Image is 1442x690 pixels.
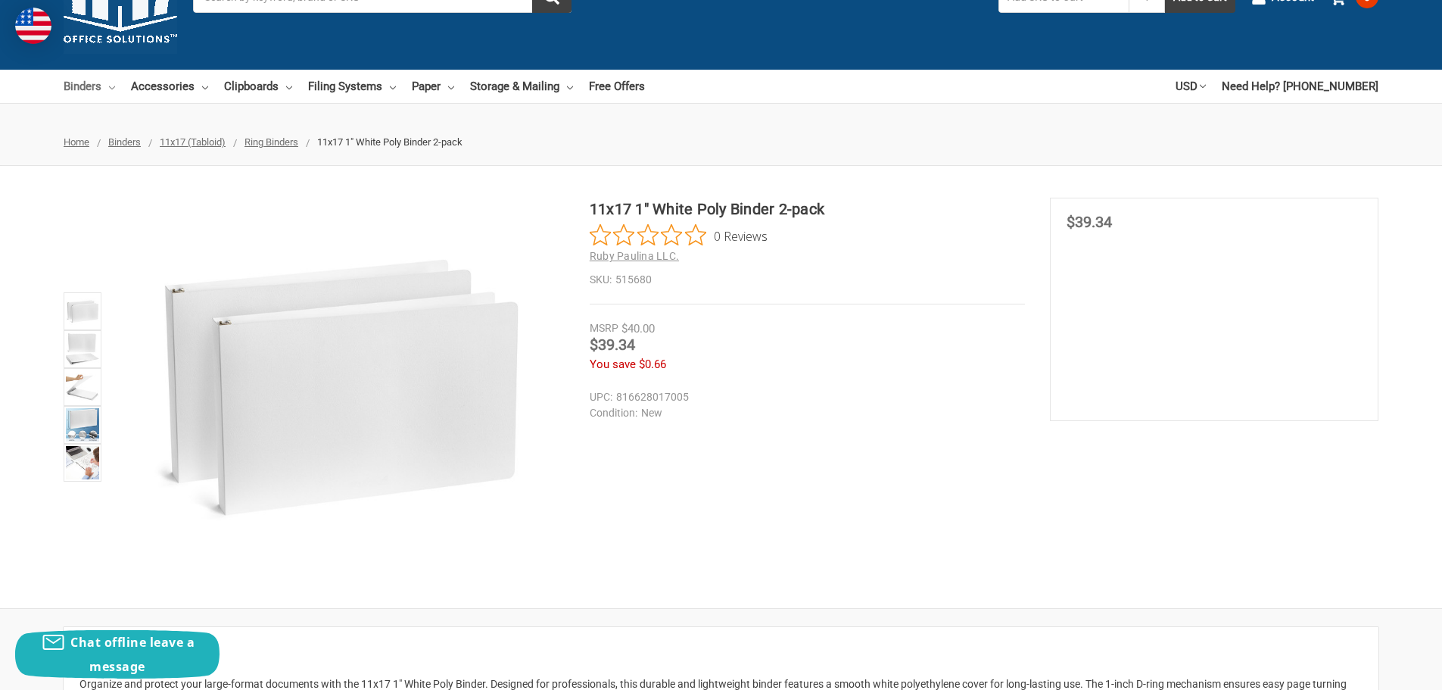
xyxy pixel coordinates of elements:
[131,70,208,103] a: Accessories
[590,198,1025,220] h1: 11x17 1" White Poly Binder 2-pack
[160,136,226,148] a: 11x17 (Tabloid)
[714,224,768,247] span: 0 Reviews
[66,370,99,404] img: 11x17 white poly binder with a durable cover, shown open and closed for detailed view.
[590,320,618,336] div: MSRP
[590,405,1018,421] dd: New
[1067,213,1112,231] span: $39.34
[590,405,637,421] dt: Condition:
[621,322,655,336] span: $40.00
[590,250,679,262] a: Ruby Paulina LLC.
[412,70,454,103] a: Paper
[244,136,298,148] a: Ring Binders
[15,630,220,679] button: Chat offline leave a message
[66,295,99,328] img: 11x17 1" White Poly Binder 2-pack
[470,70,573,103] a: Storage & Mailing
[1176,70,1206,103] a: USD
[66,408,99,442] img: 11x17 1" White Poly Binder 2-pack
[590,389,1018,405] dd: 816628017005
[590,336,635,354] span: $39.34
[64,70,115,103] a: Binders
[590,357,636,371] span: You save
[224,70,292,103] a: Clipboards
[108,136,141,148] a: Binders
[70,634,195,675] span: Chat offline leave a message
[15,8,51,44] img: duty and tax information for United States
[639,357,666,371] span: $0.66
[590,224,768,247] button: Rated 0 out of 5 stars from 0 reviews. Jump to reviews.
[79,643,1363,666] h2: Description
[308,70,396,103] a: Filing Systems
[590,272,612,288] dt: SKU:
[590,272,1025,288] dd: 515680
[64,136,89,148] a: Home
[589,70,645,103] a: Free Offers
[1222,70,1378,103] a: Need Help? [PHONE_NUMBER]
[66,333,99,366] img: 11x17 1" White Poly Binder 2-pack
[317,136,462,148] span: 11x17 1" White Poly Binder 2-pack
[66,446,99,479] img: 11x17 1" White Poly Binder 2-pack
[590,389,612,405] dt: UPC:
[150,198,528,576] img: 11x17 1" White Poly Binder 2-pack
